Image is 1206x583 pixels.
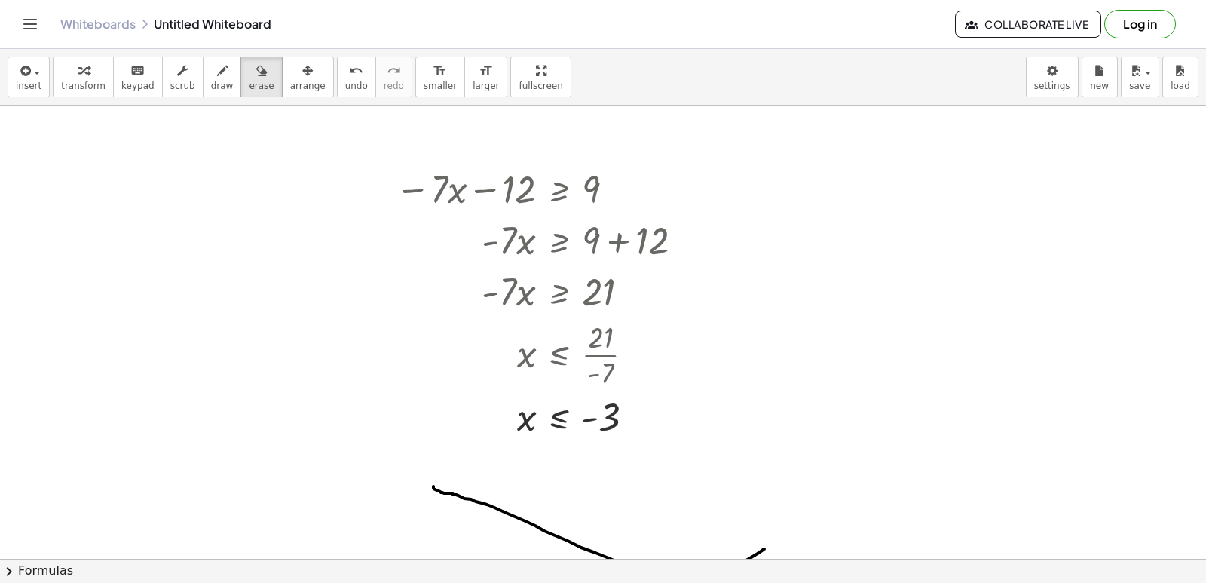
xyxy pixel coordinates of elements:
[249,81,274,91] span: erase
[464,57,507,97] button: format_sizelarger
[16,81,41,91] span: insert
[203,57,242,97] button: draw
[60,17,136,32] a: Whiteboards
[433,62,447,80] i: format_size
[968,17,1088,31] span: Collaborate Live
[8,57,50,97] button: insert
[519,81,562,91] span: fullscreen
[170,81,195,91] span: scrub
[1162,57,1198,97] button: load
[113,57,163,97] button: keyboardkeypad
[1171,81,1190,91] span: load
[337,57,376,97] button: undoundo
[1026,57,1079,97] button: settings
[479,62,493,80] i: format_size
[415,57,465,97] button: format_sizesmaller
[345,81,368,91] span: undo
[18,12,42,36] button: Toggle navigation
[424,81,457,91] span: smaller
[282,57,334,97] button: arrange
[53,57,114,97] button: transform
[130,62,145,80] i: keyboard
[121,81,155,91] span: keypad
[211,81,234,91] span: draw
[349,62,363,80] i: undo
[61,81,106,91] span: transform
[473,81,499,91] span: larger
[375,57,412,97] button: redoredo
[1129,81,1150,91] span: save
[384,81,404,91] span: redo
[240,57,282,97] button: erase
[1082,57,1118,97] button: new
[510,57,571,97] button: fullscreen
[1090,81,1109,91] span: new
[387,62,401,80] i: redo
[1121,57,1159,97] button: save
[1034,81,1070,91] span: settings
[955,11,1101,38] button: Collaborate Live
[1104,10,1176,38] button: Log in
[162,57,204,97] button: scrub
[290,81,326,91] span: arrange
